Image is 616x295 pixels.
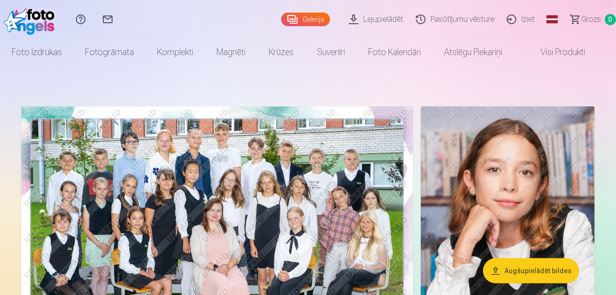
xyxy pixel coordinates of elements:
[281,13,330,26] a: Galerija
[581,14,601,25] span: Grozs
[483,258,579,283] button: Augšupielādēt bildes
[357,39,432,66] a: Foto kalendāri
[257,39,305,66] a: Krūzes
[145,39,205,66] a: Komplekti
[205,39,257,66] a: Magnēti
[305,39,357,66] a: Suvenīri
[432,39,514,66] a: Atslēgu piekariņi
[514,39,597,66] a: Visi produkti
[4,4,59,35] img: /fa1
[73,39,145,66] a: Fotogrāmata
[605,14,616,25] span: 0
